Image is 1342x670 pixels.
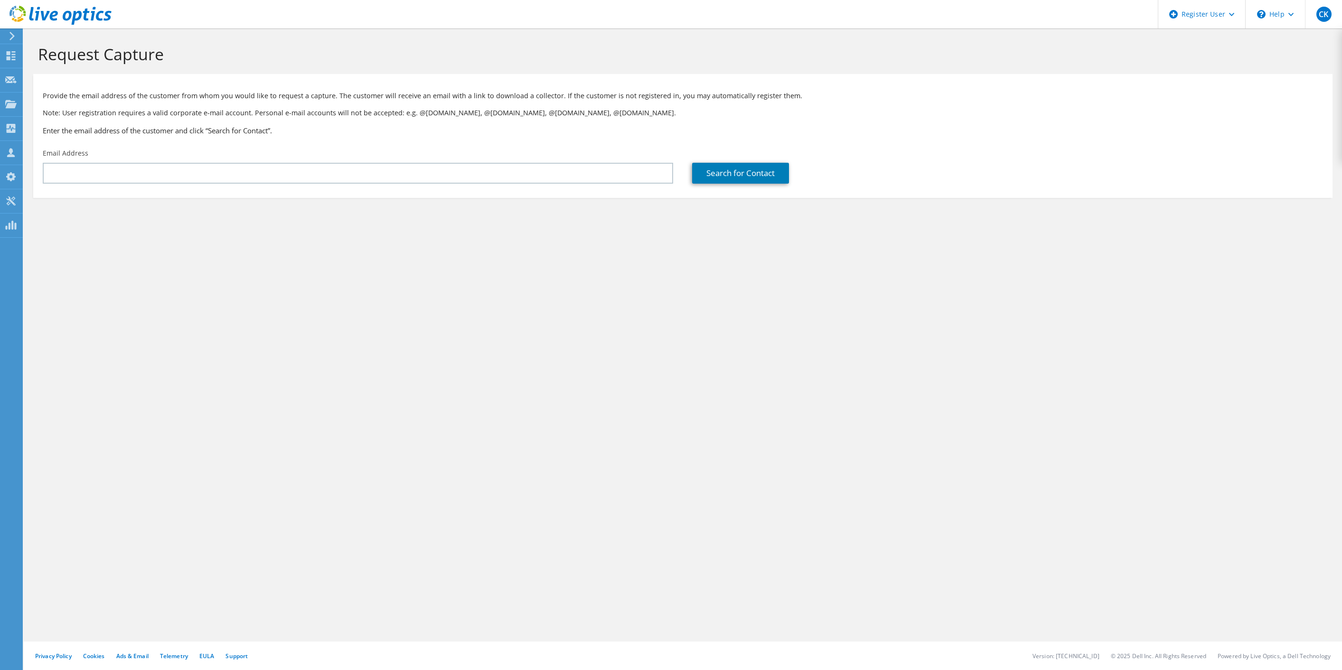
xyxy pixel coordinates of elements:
[43,108,1323,118] p: Note: User registration requires a valid corporate e-mail account. Personal e-mail accounts will ...
[43,125,1323,136] h3: Enter the email address of the customer and click “Search for Contact”.
[83,652,105,660] a: Cookies
[38,44,1323,64] h1: Request Capture
[43,91,1323,101] p: Provide the email address of the customer from whom you would like to request a capture. The cust...
[160,652,188,660] a: Telemetry
[1032,652,1099,660] li: Version: [TECHNICAL_ID]
[35,652,72,660] a: Privacy Policy
[1218,652,1331,660] li: Powered by Live Optics, a Dell Technology
[1111,652,1206,660] li: © 2025 Dell Inc. All Rights Reserved
[43,149,88,158] label: Email Address
[116,652,149,660] a: Ads & Email
[225,652,248,660] a: Support
[692,163,789,184] a: Search for Contact
[1257,10,1266,19] svg: \n
[1316,7,1332,22] span: CK
[199,652,214,660] a: EULA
